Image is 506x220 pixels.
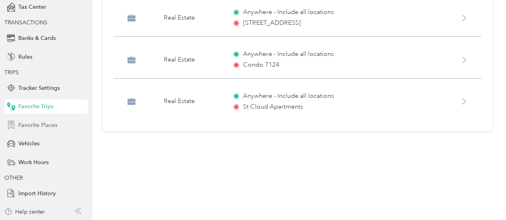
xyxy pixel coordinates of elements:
[243,50,334,59] span: Anywhere - Include all locations
[461,175,506,220] iframe: Everlance-gr Chat Button Frame
[18,189,56,198] span: Import History
[4,19,47,26] span: TRANSACTIONS
[18,3,46,11] span: Tax Center
[243,60,279,70] span: Condo 7124
[18,139,39,148] span: Vehicles
[4,174,23,181] span: OTHER
[18,102,53,111] span: Favorite Trips
[4,208,45,216] button: Help center
[18,158,49,166] span: Work Hours
[18,53,32,61] span: Rules
[243,91,334,101] span: Anywhere - Include all locations
[164,55,220,65] div: Real Estate
[243,102,303,112] span: St Cloud Apartments
[243,8,334,17] span: Anywhere - Include all locations
[164,97,220,106] div: Real Estate
[18,34,56,42] span: Banks & Cards
[4,69,19,76] span: TRIPS
[243,18,301,28] span: [STREET_ADDRESS]
[164,13,220,23] div: Real Estate
[18,84,60,92] span: Tracker Settings
[18,121,57,129] span: Favorite Places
